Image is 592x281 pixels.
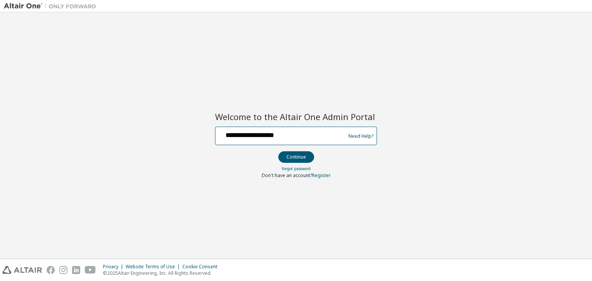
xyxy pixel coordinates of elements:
[312,172,331,179] a: Register
[4,2,100,10] img: Altair One
[103,264,126,270] div: Privacy
[47,266,55,274] img: facebook.svg
[103,270,222,276] p: © 2025 Altair Engineering, Inc. All Rights Reserved.
[215,111,377,122] h2: Welcome to the Altair One Admin Portal
[182,264,222,270] div: Cookie Consent
[278,151,314,163] button: Continue
[72,266,80,274] img: linkedin.svg
[85,266,96,274] img: youtube.svg
[126,264,182,270] div: Website Terms of Use
[2,266,42,274] img: altair_logo.svg
[59,266,67,274] img: instagram.svg
[282,166,311,171] a: Forgot password
[262,172,312,179] span: Don't have an account?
